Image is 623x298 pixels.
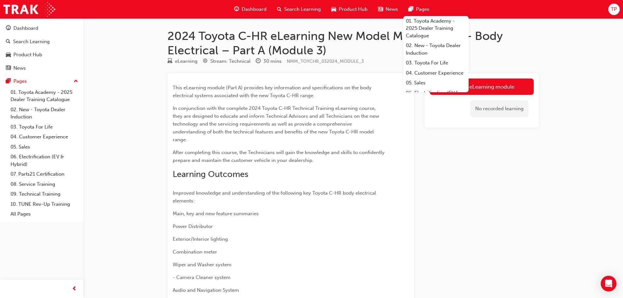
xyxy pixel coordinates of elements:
[74,77,78,86] span: up-icon
[403,3,435,16] a: pages-iconPages
[430,79,534,95] a: Launch eLearning module
[403,68,469,78] a: 04. Customer Experience
[470,100,528,117] div: No recorded learning
[3,75,81,87] button: Pages
[229,3,272,16] a: guage-iconDashboard
[72,285,77,293] span: prev-icon
[173,236,228,242] span: Exterior/Interior lighting
[378,5,383,13] span: news-icon
[167,57,198,65] div: Type
[386,6,398,13] span: News
[8,152,81,169] a: 06. Electrification (EV & Hybrid)
[256,57,282,65] div: Duration
[242,6,267,13] span: Dashboard
[3,49,81,61] a: Product Hub
[416,6,429,13] span: Pages
[8,189,81,199] a: 09. Technical Training
[272,3,326,16] a: search-iconSearch Learning
[173,274,231,280] span: - Camera Cleaner system
[173,249,217,255] span: Combination meter
[8,199,81,209] a: 10. TUNE Rev-Up Training
[8,209,81,219] a: All Pages
[284,6,321,13] span: Search Learning
[13,38,50,45] div: Search Learning
[173,105,380,143] span: In conjunction with the complete 2024 Toyota C-HR Technical Training eLearning course, they are d...
[608,4,620,15] button: TP
[3,22,81,34] a: Dashboard
[3,2,55,17] img: Trak
[3,21,81,75] button: DashboardSearch LearningProduct HubNews
[8,87,81,105] a: 01. Toyota Academy - 2025 Dealer Training Catalogue
[173,211,259,217] span: Main, key and new feature summaries
[173,169,248,179] span: Learning Outcomes
[277,5,282,13] span: search-icon
[331,5,336,13] span: car-icon
[173,287,239,293] span: Audio and Navigation System
[8,132,81,142] a: 04. Customer Experience
[3,36,81,48] a: Search Learning
[403,16,469,41] a: 01. Toyota Academy - 2025 Dealer Training Catalogue
[339,6,368,13] span: Product Hub
[6,79,11,84] span: pages-icon
[8,122,81,132] a: 03. Toyota For Life
[173,149,386,163] span: After completing this course, the Technicians will gain the knowledge and skills to confidently p...
[6,39,10,45] span: search-icon
[173,85,373,98] span: This eLearning module (Part A) provides key information and specifications on the body electrical...
[403,88,469,105] a: 06. Electrification (EV & Hybrid)
[403,41,469,58] a: 02. New - Toyota Dealer Induction
[408,5,413,13] span: pages-icon
[611,6,617,13] span: TP
[8,142,81,152] a: 05. Sales
[203,57,251,65] div: Stream
[601,276,616,291] div: Open Intercom Messenger
[167,59,172,64] span: learningResourceType_ELEARNING-icon
[175,58,198,65] div: eLearning
[6,26,11,31] span: guage-icon
[403,78,469,88] a: 05. Sales
[8,179,81,189] a: 08. Service Training
[234,5,239,13] span: guage-icon
[13,78,27,85] div: Pages
[203,59,208,64] span: target-icon
[6,52,11,58] span: car-icon
[173,262,232,268] span: Wiper and Washer system
[8,169,81,179] a: 07. Parts21 Certification
[167,29,539,57] h1: 2024 Toyota C-HR eLearning New Model Mechanisms – Body Electrical – Part A (Module 3)
[13,25,38,32] div: Dashboard
[403,58,469,68] a: 03. Toyota For Life
[6,65,11,71] span: news-icon
[173,223,213,229] span: Power Distributor
[263,58,282,65] div: 30 mins
[210,58,251,65] div: Stream: Technical
[326,3,373,16] a: car-iconProduct Hub
[13,64,26,72] div: News
[287,59,364,64] span: Learning resource code
[373,3,403,16] a: news-iconNews
[173,190,377,204] span: Improved knowledge and understanding of the following key Toyota C-HR body electrical elements:
[256,59,261,64] span: clock-icon
[8,105,81,122] a: 02. New - Toyota Dealer Induction
[13,51,42,59] div: Product Hub
[3,62,81,74] a: News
